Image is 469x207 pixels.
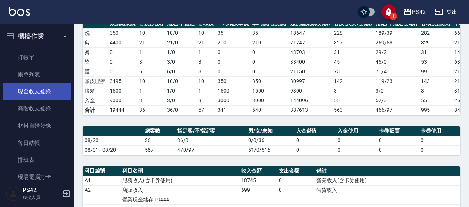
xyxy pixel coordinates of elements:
[216,38,250,47] td: 210
[6,186,21,201] img: Person
[120,185,239,195] td: 店販收入
[137,86,165,96] td: 1
[3,49,71,66] a: 打帳單
[23,187,60,194] h5: PS42
[294,136,336,145] td: 0
[83,185,120,195] td: A2
[3,117,71,134] a: 材料自購登錄
[165,57,196,67] td: 3 / 0
[250,28,289,38] td: 35
[120,176,239,185] td: 服務收入(含卡券使用)
[3,83,71,100] a: 現金收支登錄
[216,67,250,76] td: 0
[3,27,71,46] button: 櫃檯作業
[137,38,165,47] td: 21
[3,66,71,83] a: 帳單列表
[419,57,452,67] td: 53
[196,28,216,38] td: 10
[250,96,289,105] td: 3000
[196,96,216,105] td: 3
[332,96,374,105] td: 55
[196,76,216,86] td: 10
[175,126,246,136] th: 指定客/不指定客
[216,28,250,38] td: 35
[83,76,108,86] td: 頭皮理療
[400,4,429,20] button: PS42
[108,38,137,47] td: 4400
[120,166,239,176] th: 科目名稱
[165,96,196,105] td: 3 / 0
[108,67,137,76] td: 0
[83,105,108,115] td: 合計
[108,28,137,38] td: 350
[332,38,374,47] td: 327
[377,136,418,145] td: 0
[288,28,332,38] td: 18647
[83,126,460,155] table: a dense table
[315,185,460,195] td: 售貨收入
[377,145,418,155] td: 0
[165,86,196,96] td: 1 / 0
[288,96,332,105] td: 144096
[143,145,176,155] td: 567
[83,176,120,185] td: A1
[419,96,452,105] td: 55
[419,76,452,86] td: 143
[216,96,250,105] td: 3000
[108,105,137,115] td: 19444
[165,28,196,38] td: 10 / 0
[137,67,165,76] td: 6
[108,76,137,86] td: 3495
[196,38,216,47] td: 21
[175,145,246,155] td: 470/97
[288,76,332,86] td: 30997
[250,47,289,57] td: 0
[196,57,216,67] td: 3
[332,47,374,57] td: 31
[83,57,108,67] td: 染
[3,100,71,117] a: 高階收支登錄
[336,136,377,145] td: 0
[83,47,108,57] td: 燙
[374,38,419,47] td: 269 / 58
[143,136,176,145] td: 36
[165,105,196,115] td: 36/0
[374,47,419,57] td: 29 / 2
[83,67,108,76] td: 護
[239,166,277,176] th: 收入金額
[374,28,419,38] td: 189 / 39
[239,176,277,185] td: 18745
[432,5,460,19] button: 登出
[336,145,377,155] td: 0
[374,86,419,96] td: 3 / 0
[246,126,294,136] th: 男/女/未知
[83,28,108,38] td: 洗
[137,105,165,115] td: 36
[137,96,165,105] td: 3
[216,57,250,67] td: 0
[216,76,250,86] td: 350
[412,7,426,17] div: PS42
[165,38,196,47] td: 21 / 0
[83,86,108,96] td: 接髮
[239,185,277,195] td: 699
[3,151,71,168] a: 排班表
[277,185,315,195] td: 0
[108,47,137,57] td: 0
[165,67,196,76] td: 6 / 0
[332,105,374,115] td: 563
[246,145,294,155] td: 51/0/516
[294,145,336,155] td: 0
[390,13,397,20] span: 1
[137,28,165,38] td: 10
[374,67,419,76] td: 71 / 4
[277,176,315,185] td: 0
[332,76,374,86] td: 142
[336,126,377,136] th: 入金使用
[419,47,452,57] td: 31
[288,105,332,115] td: 387613
[196,67,216,76] td: 8
[332,86,374,96] td: 3
[250,86,289,96] td: 1500
[3,134,71,151] a: 每日結帳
